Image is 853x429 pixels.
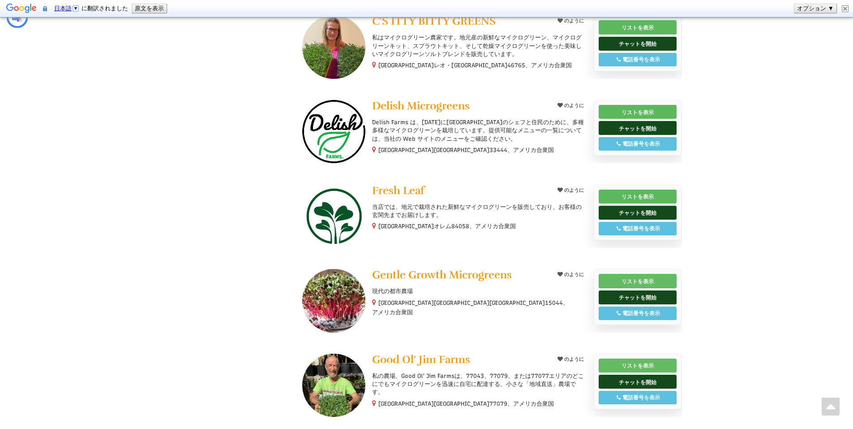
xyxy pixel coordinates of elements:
[451,223,469,230] font: 84058
[599,375,677,389] a: チャットを開始
[6,3,37,15] img: Google 翻訳
[564,356,584,362] font: のように
[619,41,656,47] font: チャットを開始
[554,185,587,196] button: のように
[622,310,660,316] font: 電話番号を表示
[599,359,677,373] a: リストを表示
[302,354,365,417] img: グッドオールジムファーム
[489,147,507,153] font: 33444
[622,225,660,232] font: 電話番号を表示
[372,269,555,283] a: Gentle Growth Microgreens
[622,56,660,63] font: 電話番号を表示
[372,354,555,368] a: Good Ol' Jim Farms
[564,103,584,108] font: のように
[372,185,555,199] a: Fresh Leaf
[378,400,489,407] font: [GEOGRAPHIC_DATA][GEOGRAPHIC_DATA]
[372,288,413,295] font: 現代の都市農場
[378,62,507,69] font: [GEOGRAPHIC_DATA]レオ・[GEOGRAPHIC_DATA]
[599,37,677,51] a: チャットを開始
[622,363,654,369] font: リストを表示
[489,400,507,407] font: 77079
[525,62,531,69] font: 、
[132,4,167,13] button: 原文を表示
[54,5,72,12] span: 日本語
[619,295,656,301] font: チャットを開始
[302,269,365,332] img: 穏やかに成長するマイクログリーン
[604,56,672,64] div: 電話番号を表示
[302,15,365,78] img: C'S イッティビッティグリーン
[531,62,572,69] font: アメリカ合衆国
[378,147,489,153] font: [GEOGRAPHIC_DATA][GEOGRAPHIC_DATA]
[622,25,654,31] font: リストを表示
[619,379,656,385] font: チャットを開始
[599,190,677,204] a: リストを表示
[604,140,672,148] div: 電話番号を表示
[622,394,660,401] font: 電話番号を表示
[507,62,525,69] font: 46765
[599,274,677,288] a: リストを表示
[372,100,555,114] a: Delish Microgreens
[372,353,470,366] span: Good Ol' Jim Farms
[372,14,496,28] span: C'S ITTY BITTY GREENS
[794,4,836,13] button: オプション ▼
[372,15,555,29] a: C'S ITTY BITTY GREENS
[599,20,677,34] a: リストを表示
[619,125,656,131] font: チャットを開始
[842,5,849,12] img: 閉じる
[513,147,554,153] font: アメリカ合衆国
[545,299,563,306] font: 15044
[302,185,365,248] img: フレッシュリーフ
[372,204,582,218] font: 当店では、地元で栽培された新鮮なマイクログリーンを販売しており、お客様の玄関先までお届けします。
[513,400,554,407] font: アメリカ合衆国
[622,194,654,200] font: リストを表示
[554,100,587,111] button: のように
[378,223,451,230] font: [GEOGRAPHIC_DATA]オレム
[52,5,128,12] span: に翻訳されました
[599,290,677,304] a: チャットを開始
[469,223,475,230] font: 、
[619,210,656,216] font: チャットを開始
[554,269,587,280] button: のように
[372,99,470,113] span: Delish Microgreens
[622,141,660,147] font: 電話番号を表示
[507,147,513,153] font: 、
[599,105,677,119] a: リストを表示
[564,187,584,193] font: のように
[372,268,512,282] span: Gentle Growth Microgreens
[563,299,569,306] font: 、
[54,5,80,12] a: 日本語
[372,119,584,142] font: Delish Farms は、[DATE]に[GEOGRAPHIC_DATA]のシェフと住民のために、多種多様なマイクログリーンを栽培しています。提供可能なメニューの一覧については、当社の We...
[507,400,513,407] font: 、
[564,18,584,24] font: のように
[564,272,584,277] font: のように
[599,206,677,220] a: チャットを開始
[378,299,545,306] font: [GEOGRAPHIC_DATA][GEOGRAPHIC_DATA][GEOGRAPHIC_DATA]
[43,5,47,12] img: この保護されたページの内容は、セキュリティで保護された接続を使用して Google に送信され、翻訳されます。
[622,278,654,285] font: リストを表示
[599,121,677,135] a: チャットを開始
[604,394,672,402] div: 電話番号を表示
[372,373,584,395] font: 私の農場、Good Ol' Jim Farmsは、77043、77079、または77077エリアのどこにでもマイクログリーンを迅速に自宅に配達する、小さな「地域直送」農場です。
[372,34,582,57] font: 私はマイクログリーン農家です。地元産の新鮮なマイクログリーン、マイクログリーンキット、スプラウトキット、そして乾燥マイクログリーンを使った美味しいマイクログリーンソルトブレンドを販売しています。
[302,100,365,163] img: おいしいマイクログリーン
[604,309,672,317] div: 電話番号を表示
[554,15,587,26] button: のように
[622,109,654,115] font: リストを表示
[372,309,413,316] font: アメリカ合衆国
[475,223,516,230] font: アメリカ合衆国
[372,184,424,197] span: Fresh Leaf
[604,225,672,233] div: 電話番号を表示
[554,354,587,365] button: のように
